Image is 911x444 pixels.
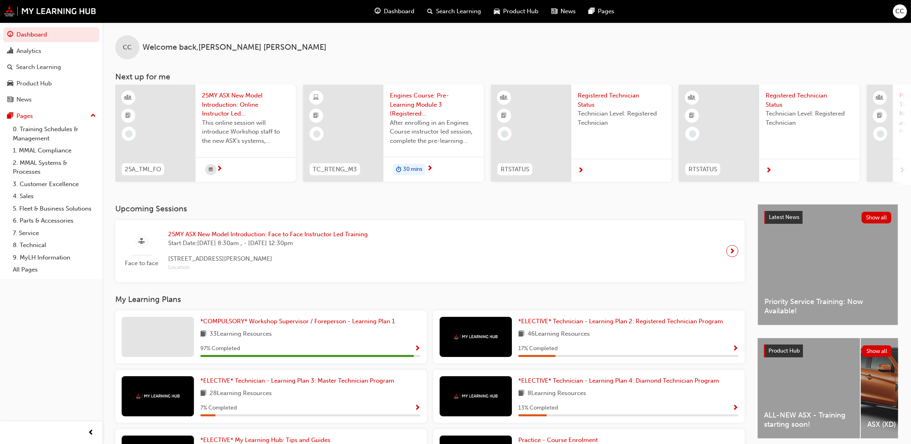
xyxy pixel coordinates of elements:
[200,389,206,399] span: book-icon
[518,344,558,353] span: 17 % Completed
[518,436,598,444] span: Practice - Course Enrolment
[7,31,13,39] span: guage-icon
[764,411,854,429] span: ALL-NEW ASX - Training starting soon!
[436,7,481,16] span: Search Learning
[10,264,99,276] a: All Pages
[210,329,272,339] span: 33 Learning Resources
[125,130,132,138] span: learningRecordVerb_NONE-icon
[414,405,420,412] span: Show Progress
[730,245,736,257] span: next-icon
[454,334,498,339] img: mmal
[7,96,13,103] span: news-icon
[518,389,524,399] span: book-icon
[126,93,131,103] span: learningResourceType_INSTRUCTOR_LED-icon
[764,297,891,315] span: Priority Service Training: Now Available!
[414,403,420,413] button: Show Progress
[125,165,161,174] span: 25A_TMI_FO
[3,92,99,107] a: News
[122,259,162,268] span: Face to face
[501,165,529,174] span: RTSTATUS
[3,60,99,75] a: Search Learning
[10,178,99,191] a: 3. Customer Excellence
[10,203,99,215] a: 5. Fleet & Business Solutions
[428,6,433,16] span: search-icon
[102,72,911,81] h3: Next up for me
[16,63,61,72] div: Search Learning
[528,389,586,399] span: 8 Learning Resources
[3,26,99,109] button: DashboardAnalyticsSearch LearningProduct HubNews
[501,130,508,138] span: learningRecordVerb_NONE-icon
[545,3,583,20] a: news-iconNews
[143,43,326,52] span: Welcome back , [PERSON_NAME] [PERSON_NAME]
[202,118,289,146] span: This online session will introduce Workshop staff to the new ASX’s systems, software, servicing p...
[136,393,180,399] img: mmal
[578,91,665,109] span: Registered Technician Status
[421,3,488,20] a: search-iconSearch Learning
[10,144,99,157] a: 1. MMAL Compliance
[115,295,745,304] h3: My Learning Plans
[7,113,13,120] span: pages-icon
[4,6,96,16] img: mmal
[488,3,545,20] a: car-iconProduct Hub
[766,167,772,174] span: next-icon
[202,91,289,118] span: 25MY ASX New Model Introduction: Online Instructor Led Training
[16,47,41,56] div: Analytics
[16,79,52,88] div: Product Hub
[7,80,13,87] span: car-icon
[862,345,892,357] button: Show all
[209,165,213,175] span: calendar-icon
[3,44,99,59] a: Analytics
[123,43,132,52] span: CC
[561,7,576,16] span: News
[168,239,368,248] span: Start Date: [DATE] 8:30am , - [DATE] 12:30pm
[679,85,860,182] a: RTSTATUSRegistered Technician StatusTechnician Level: Registered Technician
[16,95,32,104] div: News
[689,111,695,121] span: booktick-icon
[518,318,723,325] span: *ELECTIVE* Technician - Learning Plan 2: Registered Technician Program
[877,93,883,103] span: people-icon
[518,377,719,384] span: *ELECTIVE* Technician - Learning Plan 4: Diamond Technician Program
[3,76,99,91] a: Product Hub
[90,111,96,121] span: up-icon
[689,165,717,174] span: RTSTATUS
[578,109,665,127] span: Technician Level: Registered Technician
[7,48,13,55] span: chart-icon
[689,93,695,103] span: learningResourceType_INSTRUCTOR_LED-icon
[766,109,853,127] span: Technician Level: Registered Technician
[168,263,368,272] span: Location
[115,85,296,182] a: 25A_TMI_FO25MY ASX New Model Introduction: Online Instructor Led TrainingThis online session will...
[491,85,672,182] a: RTSTATUSRegistered Technician StatusTechnician Level: Registered Technician
[518,329,524,339] span: book-icon
[10,239,99,251] a: 8. Technical
[862,212,892,223] button: Show all
[10,123,99,144] a: 0. Training Schedules & Management
[10,251,99,264] a: 9. MyLH Information
[552,6,558,16] span: news-icon
[764,345,892,357] a: Product HubShow all
[396,164,401,175] span: duration-icon
[375,6,381,16] span: guage-icon
[10,215,99,227] a: 6. Parts & Accessories
[732,403,738,413] button: Show Progress
[168,254,368,264] span: [STREET_ADDRESS][PERSON_NAME]
[3,109,99,124] button: Pages
[732,344,738,354] button: Show Progress
[578,167,584,174] span: next-icon
[766,91,853,109] span: Registered Technician Status
[689,130,696,138] span: learningRecordVerb_NONE-icon
[200,344,240,353] span: 97 % Completed
[200,377,394,384] span: *ELECTIVE* Technician - Learning Plan 3: Master Technician Program
[528,329,590,339] span: 46 Learning Resources
[200,318,395,325] span: *COMPULSORY* Workshop Supervisor / Foreperson - Learning Plan 1
[16,112,33,121] div: Pages
[139,237,145,247] span: sessionType_FACE_TO_FACE-icon
[314,111,319,121] span: booktick-icon
[893,4,907,18] button: CC
[583,3,621,20] a: pages-iconPages
[501,111,507,121] span: booktick-icon
[764,211,891,224] a: Latest NewsShow all
[899,167,905,174] span: next-icon
[303,85,484,182] a: TC_RTENG_M3Engines Course: Pre-Learning Module 3 (Registered Technician Program)After enrolling i...
[598,7,615,16] span: Pages
[10,190,99,203] a: 4. Sales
